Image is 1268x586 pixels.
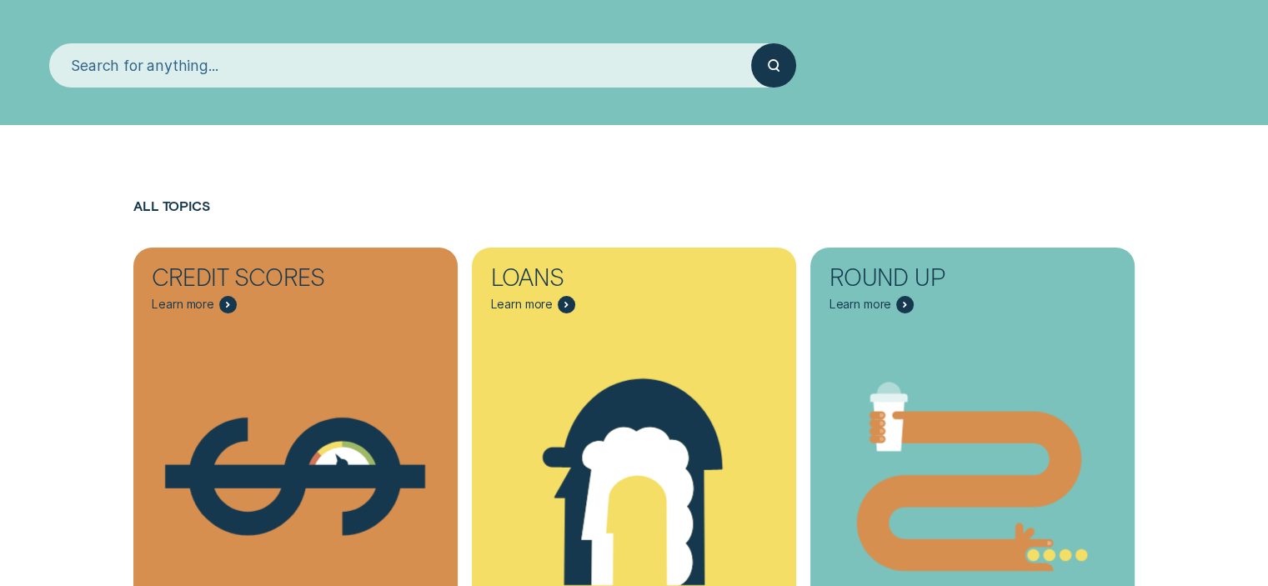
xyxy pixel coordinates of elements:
[829,266,1007,295] div: Round Up
[829,297,892,312] span: Learn more
[491,266,669,295] div: Loans
[491,297,554,312] span: Learn more
[49,43,752,88] input: Search for anything...
[152,297,214,312] span: Learn more
[152,266,329,295] div: Credit Scores
[751,43,795,88] button: Submit your search query.
[133,198,1135,248] h2: All Topics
